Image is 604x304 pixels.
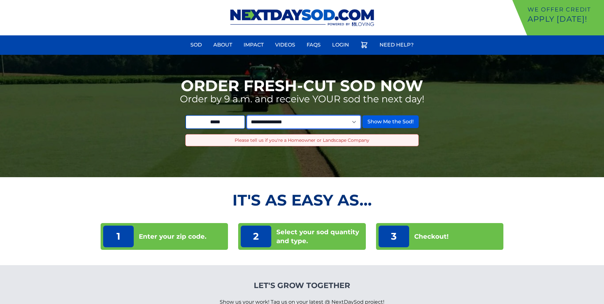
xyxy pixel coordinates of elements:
[362,115,419,128] button: Show Me the Sod!
[379,226,409,247] p: 3
[241,226,271,247] p: 2
[187,37,206,53] a: Sod
[101,192,503,208] h2: It's as Easy As...
[276,228,363,245] p: Select your sod quantity and type.
[271,37,299,53] a: Videos
[181,78,423,93] h1: Order Fresh-Cut Sod Now
[303,37,324,53] a: FAQs
[103,226,134,247] p: 1
[376,37,417,53] a: Need Help?
[328,37,353,53] a: Login
[414,232,449,241] p: Checkout!
[528,5,601,14] p: We offer Credit
[139,232,206,241] p: Enter your zip code.
[240,37,267,53] a: Impact
[210,37,236,53] a: About
[191,137,413,143] p: Please tell us if you're a Homeowner or Landscape Company
[220,280,384,291] h4: Let's Grow Together
[528,14,601,24] p: Apply [DATE]!
[180,93,424,105] p: Order by 9 a.m. and receive YOUR sod the next day!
